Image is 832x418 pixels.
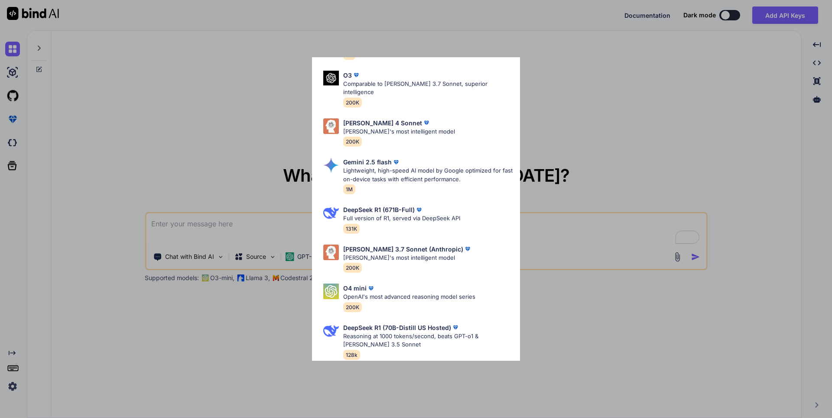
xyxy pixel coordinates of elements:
[415,206,423,214] img: premium
[343,127,455,136] p: [PERSON_NAME]'s most intelligent model
[367,284,375,293] img: premium
[343,224,360,234] span: 131K
[343,184,355,194] span: 1M
[343,214,460,223] p: Full version of R1, served via DeepSeek API
[451,323,460,332] img: premium
[343,284,367,293] p: O4 mini
[343,332,513,349] p: Reasoning at 1000 tokens/second, beats GPT-o1 & [PERSON_NAME] 3.5 Sonnet
[343,302,362,312] span: 200K
[343,293,475,301] p: OpenAI's most advanced reasoning model series
[343,205,415,214] p: DeepSeek R1 (671B-Full)
[343,350,360,360] span: 128k
[323,205,339,221] img: Pick Models
[392,158,400,167] img: premium
[323,284,339,299] img: Pick Models
[463,245,472,253] img: premium
[343,98,362,108] span: 200K
[343,71,352,80] p: O3
[343,137,362,147] span: 200K
[323,157,339,173] img: Pick Models
[323,245,339,260] img: Pick Models
[343,167,513,183] p: Lightweight, high-speed AI model by Google optimized for fast on-device tasks with efficient perf...
[343,323,451,332] p: DeepSeek R1 (70B-Distill US Hosted)
[422,118,431,127] img: premium
[343,118,422,127] p: [PERSON_NAME] 4 Sonnet
[323,71,339,86] img: Pick Models
[343,263,362,273] span: 200K
[343,245,463,254] p: [PERSON_NAME] 3.7 Sonnet (Anthropic)
[323,323,339,339] img: Pick Models
[323,118,339,134] img: Pick Models
[352,71,361,79] img: premium
[343,80,513,97] p: Comparable to [PERSON_NAME] 3.7 Sonnet, superior intelligence
[343,157,392,167] p: Gemini 2.5 flash
[343,254,472,262] p: [PERSON_NAME]'s most intelligent model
